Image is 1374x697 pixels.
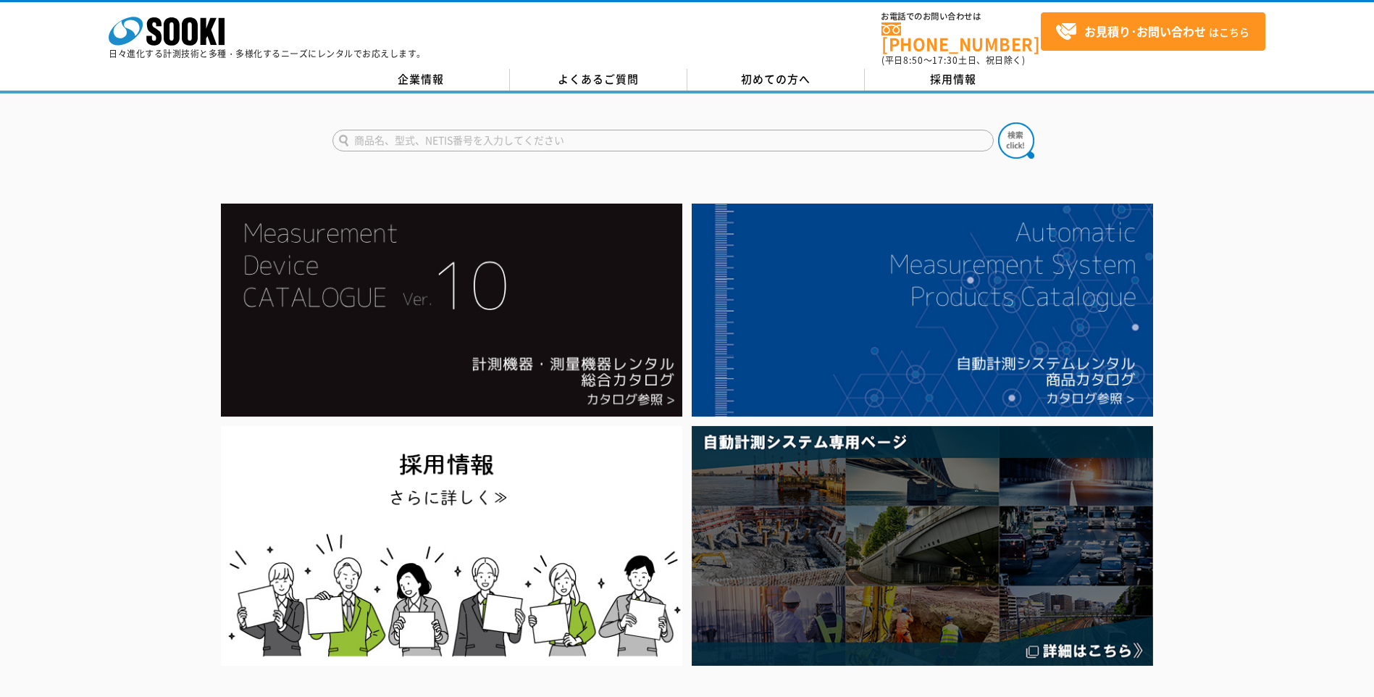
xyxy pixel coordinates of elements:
a: [PHONE_NUMBER] [881,22,1041,52]
span: お電話でのお問い合わせは [881,12,1041,21]
a: よくあるご質問 [510,69,687,91]
a: お見積り･お問い合わせはこちら [1041,12,1265,51]
img: SOOKI recruit [221,426,682,666]
span: はこちら [1055,21,1249,43]
img: 自動計測システムカタログ [692,204,1153,417]
strong: お見積り･お問い合わせ [1084,22,1206,40]
span: (平日 ～ 土日、祝日除く) [881,54,1025,67]
img: 自動計測システム専用ページ [692,426,1153,666]
span: 初めての方へ [741,71,810,87]
a: 採用情報 [865,69,1042,91]
p: 日々進化する計測技術と多種・多様化するニーズにレンタルでお応えします。 [109,49,426,58]
input: 商品名、型式、NETIS番号を入力してください [332,130,994,151]
span: 8:50 [903,54,923,67]
a: 初めての方へ [687,69,865,91]
span: 17:30 [932,54,958,67]
a: 企業情報 [332,69,510,91]
img: btn_search.png [998,122,1034,159]
img: Catalog Ver10 [221,204,682,417]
